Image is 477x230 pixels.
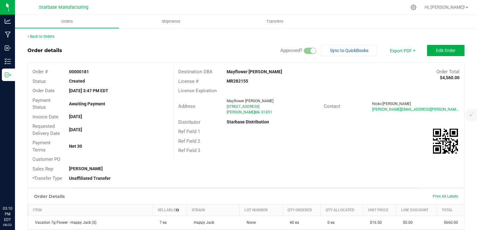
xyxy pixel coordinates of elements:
strong: Created [69,79,85,84]
strong: MR282155 [227,79,248,84]
span: Nicko [372,102,382,106]
span: Order # [32,69,48,74]
span: Starbase Manufacturing [39,5,88,10]
span: Sync to QuickBooks [330,48,368,53]
img: Scan me! [433,129,458,154]
strong: Mayflower [PERSON_NAME] [227,69,282,74]
span: Contact [324,103,340,109]
span: Ref Field 2 [178,138,200,144]
strong: 00000181 [69,69,89,74]
span: $0.00 [400,220,413,225]
th: Line Discount [396,204,437,216]
span: Sales Rep [32,166,53,172]
th: Strain [187,204,240,216]
button: Edit Order [427,45,465,56]
strong: [PERSON_NAME] [69,166,103,171]
span: Mayflower [PERSON_NAME] [227,99,273,103]
p: 08/22 [3,223,12,227]
strong: Unaffiliated Transfer [69,176,111,181]
span: Requested Delivery Date [32,123,60,136]
button: Sync to QuickBooks [321,45,377,56]
span: Vacation 7g Flower - Happy Jack (S) [32,220,96,225]
inline-svg: Inventory [5,58,11,65]
span: Payment Terms [32,140,51,153]
span: Destination DBA [178,69,213,74]
span: Happy Jack [191,220,214,225]
th: Item [28,204,153,216]
span: Ref Field 1 [178,129,200,134]
inline-svg: Outbound [5,72,11,78]
span: 7 ea [156,220,167,225]
th: Unit Price [363,204,396,216]
span: Customer PO [32,156,60,162]
th: Qty Allocated [321,204,363,216]
span: $16.50 [367,220,382,225]
span: Approved? [280,48,302,53]
strong: Awaiting Payment [69,101,105,106]
iframe: Resource center [6,180,25,199]
span: Transfers [258,19,292,24]
iframe: Resource center unread badge [18,179,26,187]
span: Distributor [178,119,200,125]
span: [PERSON_NAME] [227,110,255,114]
span: Order Date [32,88,55,93]
span: MA [254,110,260,114]
span: Payment Status [32,98,51,110]
li: Export PDF [383,45,421,56]
a: Back to Orders [27,34,54,39]
inline-svg: Inbound [5,45,11,51]
a: Transfers [223,15,327,28]
span: License Expiration [178,88,217,93]
strong: $4,560.00 [440,75,460,80]
strong: Starbase Distribution [227,119,269,124]
span: Print All Labels [433,194,458,199]
qrcode: 00000181 [433,129,458,154]
div: Order details [27,47,62,54]
span: [STREET_ADDRESS] [227,104,259,109]
span: Edit Order [436,48,455,53]
inline-svg: Manufacturing [5,31,11,38]
span: None [243,220,256,225]
strong: [DATE] [69,114,82,119]
h1: Order Details [34,194,65,199]
strong: [DATE] 3:47 PM EDT [69,88,108,93]
span: 40 ea [287,220,299,225]
a: Orders [15,15,119,28]
strong: [DATE] [69,127,82,132]
span: Transfer Type [32,175,62,181]
inline-svg: Analytics [5,18,11,24]
span: Ref Field 3 [178,148,200,153]
th: Sellable [153,204,187,216]
span: License # [178,79,199,84]
span: Address [178,103,195,109]
span: $660.00 [441,220,458,225]
span: Hi, [PERSON_NAME]! [425,5,465,10]
span: [PERSON_NAME] [382,102,411,106]
strong: Net 30 [69,144,82,149]
div: Manage settings [410,4,417,10]
span: 0 ea [324,220,335,225]
th: Lot Number [240,204,283,216]
span: Invoice Date [32,114,58,120]
span: Order Total [436,69,460,74]
span: Orders [53,19,81,24]
span: 01851 [261,110,272,114]
th: Total [437,204,464,216]
p: 03:10 PM EDT [3,206,12,223]
span: Shipments [153,19,189,24]
th: Qty Ordered [283,204,321,216]
span: Status [32,79,46,84]
a: Shipments [119,15,223,28]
